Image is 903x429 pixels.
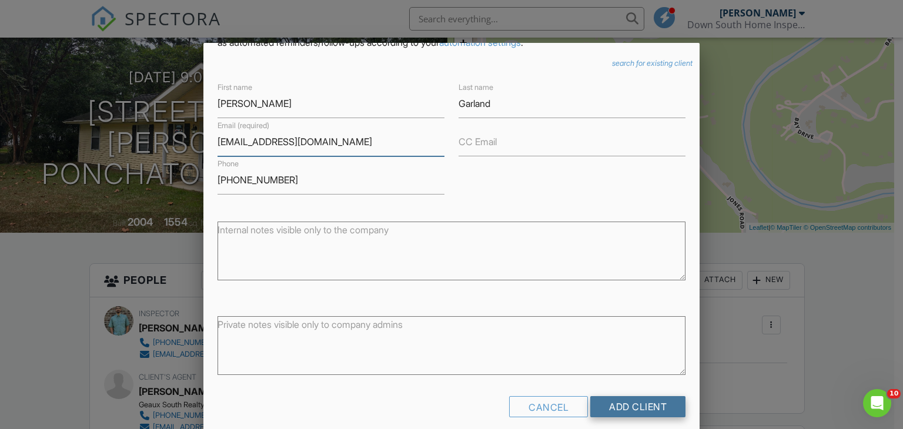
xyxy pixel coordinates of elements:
[218,318,403,331] label: Private notes visible only to company admins
[218,223,389,236] label: Internal notes visible only to the company
[218,82,252,93] label: First name
[218,120,269,131] label: Email (required)
[887,389,901,398] span: 10
[218,159,239,169] label: Phone
[439,36,521,48] a: automation settings
[459,135,497,148] label: CC Email
[612,59,693,68] a: search for existing client
[459,82,493,93] label: Last name
[863,389,891,417] iframe: Intercom live chat
[509,396,588,417] div: Cancel
[590,396,685,417] input: Add Client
